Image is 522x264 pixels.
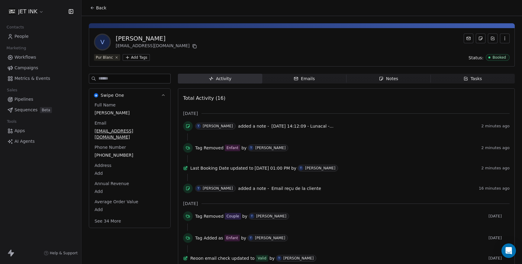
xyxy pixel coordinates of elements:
div: Swipe OneSwipe One [89,102,170,228]
span: Email reçu de la cliente [271,186,321,191]
div: [PERSON_NAME] [203,186,233,191]
button: Back [86,2,110,13]
div: Y [250,145,252,150]
span: by [241,235,246,241]
a: Campaigns [5,63,76,73]
div: [PERSON_NAME] [255,146,285,150]
div: [PERSON_NAME] [203,124,233,128]
span: [DATE] [183,200,198,207]
span: [DATE] [488,214,510,219]
span: updated to [231,255,255,261]
span: 2 minutes ago [481,145,510,150]
span: JET INK [18,8,37,15]
div: Couple [227,213,239,219]
div: [EMAIL_ADDRESS][DOMAIN_NAME] [116,43,198,50]
span: 16 minutes ago [479,186,510,191]
span: Workflows [14,54,36,60]
span: Add [95,170,165,176]
span: Swipe One [101,92,124,98]
span: Add [95,207,165,213]
span: updated to [230,165,253,171]
span: [DATE] [488,256,510,261]
span: [PHONE_NUMBER] [95,152,165,158]
span: [DATE] 01:00 PM [255,165,290,171]
div: Emails [294,76,315,82]
span: Phone Number [93,144,127,150]
span: added a note - [238,123,269,129]
a: People [5,31,76,41]
a: [DATE] 14:12:09 - Lunacal -... [271,122,333,130]
span: Add [95,188,165,194]
div: Pur Blanc [96,55,113,60]
span: Status: [469,55,483,61]
img: JET%20INK%20Metal.png [8,8,16,15]
div: Y [251,214,253,219]
span: AI Agents [14,138,35,145]
span: Metrics & Events [14,75,50,82]
div: Notes [379,76,398,82]
div: Valid [258,255,266,261]
span: Sequences [14,107,37,113]
a: Pipelines [5,94,76,104]
div: [PERSON_NAME] [283,256,314,260]
a: Email reçu de la cliente [271,185,321,192]
span: Help & Support [50,251,78,256]
div: [PERSON_NAME] [256,214,286,218]
div: Y [278,256,280,261]
a: Help & Support [44,251,78,256]
a: SequencesBeta [5,105,76,115]
a: Apps [5,126,76,136]
span: Address [93,162,113,168]
button: Add Tags [123,54,150,61]
div: Booked [492,55,506,60]
span: Last Booking Date [190,165,229,171]
span: Annual Revenue [93,181,130,187]
a: Metrics & Events [5,73,76,83]
div: Open Intercom Messenger [501,243,516,258]
img: Swipe One [94,93,98,97]
span: [DATE] 14:12:09 - Lunacal -... [271,124,333,129]
div: Y [198,124,199,129]
span: by [242,213,247,219]
div: Y [198,186,199,191]
span: by [291,165,296,171]
button: See 34 More [91,216,125,227]
span: 2 minutes ago [481,166,510,171]
span: Total Activity (16) [183,95,225,101]
span: Tools [4,117,19,126]
span: [DATE] [183,110,198,116]
span: Back [96,5,106,11]
button: JET INK [7,6,45,17]
div: Tasks [463,76,482,82]
span: Email [93,120,108,126]
span: Marketing [4,44,29,53]
span: by [269,255,275,261]
button: Swipe OneSwipe One [89,89,170,102]
span: Apps [14,128,25,134]
span: Beta [40,107,52,113]
a: Workflows [5,52,76,62]
span: Sales [4,86,20,95]
span: [DATE] [488,236,510,240]
span: 2 minutes ago [481,124,510,129]
span: by [241,145,246,151]
span: People [14,33,29,40]
span: added a note - [238,185,269,191]
div: [PERSON_NAME] [116,34,198,43]
span: Tag Removed [195,213,224,219]
span: Contacts [4,23,27,32]
div: [PERSON_NAME] [305,166,335,170]
div: Y [250,236,252,240]
span: as [218,235,223,241]
div: Enfant [226,235,238,241]
span: Tag Added [195,235,217,241]
span: Reoon email check [190,255,230,261]
span: Tag Removed [195,145,224,151]
span: Pipelines [14,96,33,103]
a: AI Agents [5,136,76,146]
div: [PERSON_NAME] [255,236,285,240]
div: Enfant [227,145,238,151]
span: [EMAIL_ADDRESS][DOMAIN_NAME] [95,128,165,140]
span: Full Name [93,102,117,108]
span: Campaigns [14,65,38,71]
